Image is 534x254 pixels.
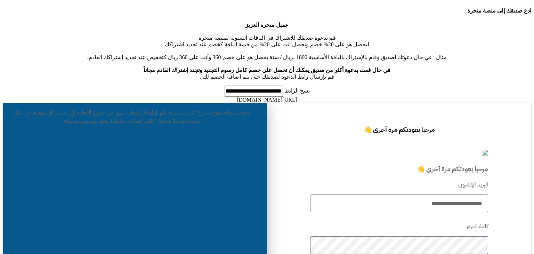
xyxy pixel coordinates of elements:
[144,67,390,73] b: في حال قمت بدعوة أكثر من صديق يمكنك أن تحصل على خصم كامل رسوم التجديد وتجدد إشتراك القادم مجاناً
[3,97,531,103] div: [URL][DOMAIN_NAME]
[310,222,488,231] p: كلمة المرور
[3,7,531,14] h4: ادع صديقك إلى منصة متجرة
[3,22,531,80] p: قم بدعوة صديقك للاشتراك في الباقات السنوية لمنصة متجرة ليحصل هو على 20% خصم وتحصل انت على 20% من ...
[13,109,201,125] span: قم بإدارة كل قنوات البيع، من الفروع الفعلية إلى المتاجر الإلكترونية، من خلال منصة موحدة واحدة. أط...
[364,125,435,135] span: مرحبا بعودتكم مرة أخرى 👋
[283,88,310,94] label: نسخ الرابط
[167,109,250,117] span: إدارة مبسطة، نمو متسارع، تجربة سلسة.
[310,181,488,189] p: البريد الإلكترونى
[245,22,289,28] b: عميل متجرة العزيز
[483,150,488,156] img: logo-2.png
[310,164,488,174] h3: مرحبا بعودتكم مرة أخرى 👋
